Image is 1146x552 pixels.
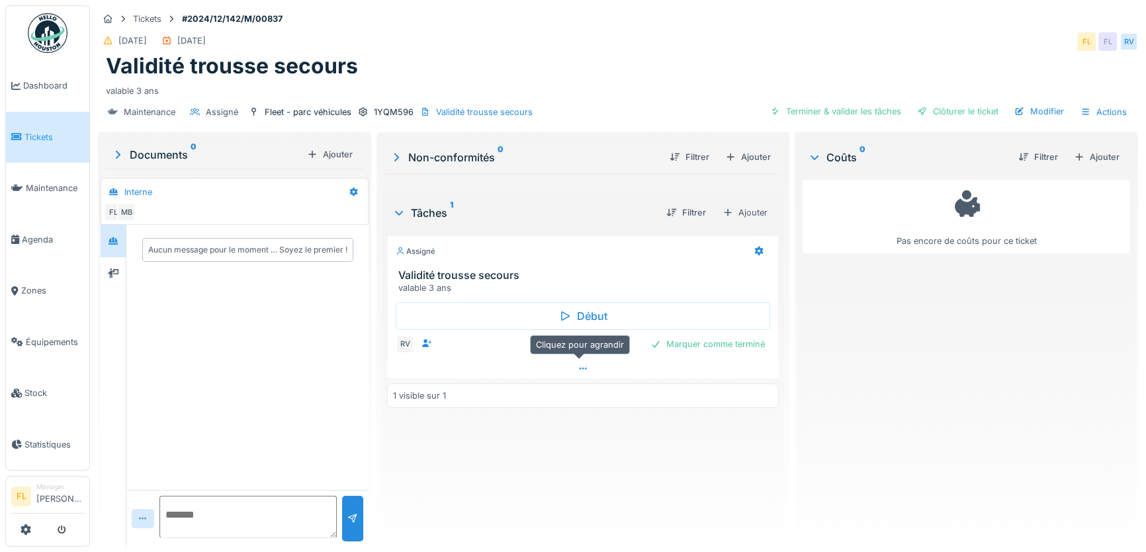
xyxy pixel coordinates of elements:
span: Tickets [24,131,84,143]
div: [DATE] [118,34,147,47]
span: Agenda [22,233,84,246]
div: MB [117,203,136,221]
div: Maintenance [124,106,175,118]
div: Ajouter [302,145,358,163]
div: Ajouter [1069,148,1125,166]
div: Manager [36,482,84,492]
div: valable 3 ans [106,79,1130,97]
strong: #2024/12/142/M/00837 [177,13,288,25]
div: Début [396,302,770,330]
div: 1 visible sur 1 [393,389,446,402]
div: Tickets [133,13,161,25]
li: FL [11,487,31,506]
sup: 1 [450,205,453,221]
div: Ajouter [717,203,773,222]
div: Marquer comme terminé [645,335,770,353]
li: [PERSON_NAME] [36,482,84,510]
div: Documents [111,147,302,163]
div: Ajouter [720,148,776,166]
div: Pas encore de coûts pour ce ticket [811,186,1122,247]
h1: Validité trousse secours [106,54,358,79]
img: Badge_color-CXgf-gQk.svg [28,13,67,53]
div: Cliquez pour agrandir [530,335,630,354]
div: Tâches [392,205,656,221]
sup: 0 [860,149,865,165]
div: FL [1098,32,1117,51]
a: Tickets [6,112,89,163]
div: Interne [124,186,152,198]
a: Zones [6,265,89,317]
a: FL Manager[PERSON_NAME] [11,482,84,514]
div: Coûts [808,149,1008,165]
a: Maintenance [6,163,89,214]
div: Assigné [206,106,238,118]
div: Validité trousse secours [436,106,533,118]
sup: 0 [191,147,197,163]
span: Dashboard [23,79,84,92]
div: Terminer & valider les tâches [765,102,906,120]
div: Fleet - parc véhicules [265,106,351,118]
div: Actions [1075,102,1133,122]
div: Modifier [1009,102,1069,120]
div: 1YQM596 [374,106,414,118]
span: Statistiques [24,438,84,451]
sup: 0 [498,149,504,165]
div: Filtrer [664,148,715,166]
div: Filtrer [661,204,711,221]
a: Dashboard [6,60,89,112]
div: RV [1120,32,1138,51]
span: Zones [21,284,84,297]
div: Filtrer [1013,148,1063,166]
span: Stock [24,387,84,399]
div: FL [1077,32,1096,51]
a: Équipements [6,317,89,368]
a: Agenda [6,214,89,266]
div: Aucun message pour le moment … Soyez le premier ! [148,244,347,256]
div: [DATE] [177,34,206,47]
span: Équipements [26,336,84,348]
div: Non-conformités [390,149,659,165]
span: Maintenance [26,182,84,194]
div: valable 3 ans [398,282,773,294]
h3: Validité trousse secours [398,269,773,282]
div: Assigné [396,246,435,257]
div: RV [396,335,414,354]
div: Clôturer le ticket [912,102,1004,120]
div: FL [104,203,122,221]
a: Stock [6,368,89,419]
a: Statistiques [6,419,89,471]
